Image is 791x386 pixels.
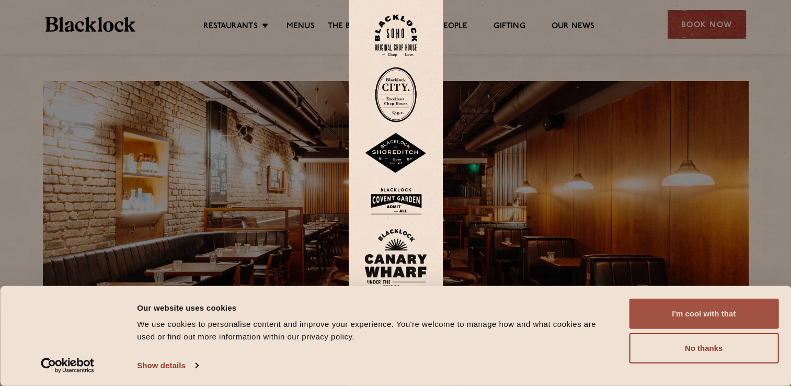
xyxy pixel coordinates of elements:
a: Show details [137,358,198,373]
div: Our website uses cookies [137,301,605,314]
img: BL_CW_Logo_Website.svg [364,229,427,289]
button: I'm cool with that [629,299,778,329]
img: BLA_1470_CoventGarden_Website_Solid.svg [364,184,427,218]
img: City-stamp-default.svg [375,67,417,122]
img: Shoreditch-stamp-v2-default.svg [364,133,427,174]
img: Soho-stamp-default.svg [375,15,417,57]
a: Usercentrics Cookiebot - opens in a new window [22,358,113,373]
button: No thanks [629,333,778,364]
div: We use cookies to personalise content and improve your experience. You're welcome to manage how a... [137,318,605,343]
